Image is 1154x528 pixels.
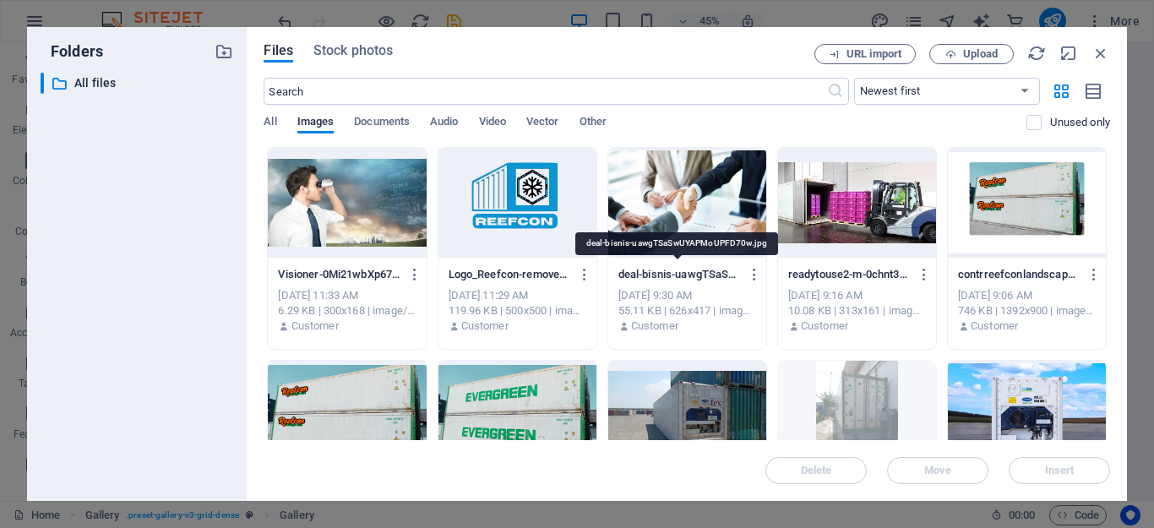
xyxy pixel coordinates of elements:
button: URL import [814,44,916,64]
span: URL import [846,49,901,59]
span: Images [297,112,335,135]
div: 55.11 KB | 626x417 | image/jpeg [618,303,756,318]
span: Upload [963,49,998,59]
span: Files [264,41,293,61]
p: Customer [461,318,509,334]
p: Logo_Reefcon-removebg-fuXVRqFeizWFykOyWd6mTg.png [449,267,571,282]
p: contrreefconlandscape-DFFZZDm26QMTeGFHgSxdjA.png [958,267,1081,282]
div: [DATE] 9:16 AM [788,288,926,303]
p: Customer [971,318,1018,334]
div: 6.29 KB | 300x168 | image/jpeg [278,303,416,318]
div: 10.08 KB | 313x161 | image/jpeg [788,303,926,318]
div: This file has already been selected or is not supported by this element [778,361,936,471]
span: Documents [354,112,410,135]
span: Audio [430,112,458,135]
i: Close [1091,44,1110,63]
p: Displays only files that are not in use on the website. Files added during this session can still... [1050,115,1110,130]
p: readytouse2-m-0chnt3S9eAnQN20bczqQ.jpg [788,267,911,282]
p: Customer [291,318,339,334]
span: All [264,112,276,135]
div: 119.96 KB | 500x500 | image/png [449,303,586,318]
p: deal-bisnis-uawgTSaSwUYAPMoUPFD70w.jpg [618,267,741,282]
span: Video [479,112,506,135]
span: Other [580,112,607,135]
i: Reload [1027,44,1046,63]
input: Search [264,78,826,105]
i: Create new folder [215,42,233,61]
p: All files [74,73,203,93]
p: Visioner-0Mi21wbXp67GL7fU7jW8wA.jpg [278,267,400,282]
p: Folders [41,41,103,63]
div: 746 KB | 1392x900 | image/png [958,303,1096,318]
div: [DATE] 11:29 AM [449,288,586,303]
div: [DATE] 9:30 AM [618,288,756,303]
div: [DATE] 11:33 AM [278,288,416,303]
button: Upload [929,44,1014,64]
span: Stock photos [313,41,393,61]
i: Minimize [1059,44,1078,63]
span: Vector [526,112,559,135]
div: ​ [41,73,44,94]
p: Customer [801,318,848,334]
p: Customer [631,318,678,334]
div: [DATE] 9:06 AM [958,288,1096,303]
